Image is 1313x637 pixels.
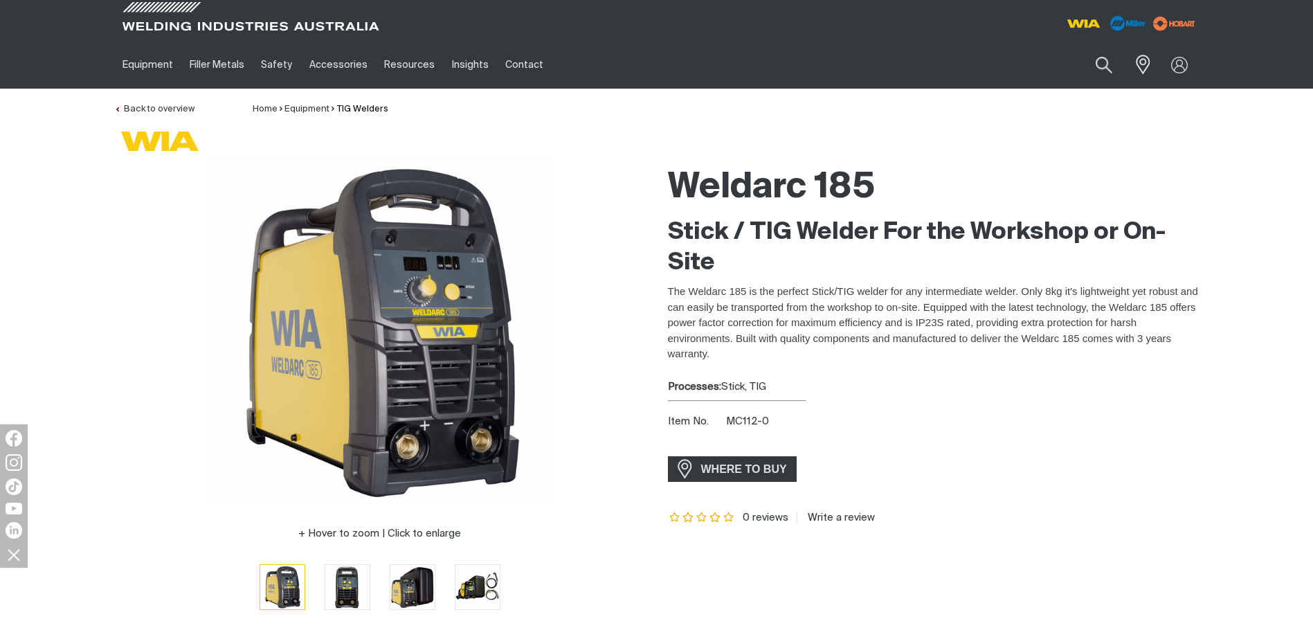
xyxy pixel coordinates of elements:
a: Insights [443,41,496,89]
span: Item No. [668,414,724,430]
button: Go to slide 4 [455,564,500,610]
img: Weldarc 185 [260,565,305,609]
button: Go to slide 1 [260,564,305,610]
img: YouTube [6,503,22,514]
strong: Processes: [668,382,721,392]
h2: Stick / TIG Welder For the Workshop or On-Site [668,217,1199,278]
a: TIG Welders [337,105,388,114]
a: Contact [497,41,552,89]
nav: Breadcrumb [253,102,388,116]
a: Write a review [797,512,875,524]
span: WHERE TO BUY [692,458,796,481]
a: Equipment [284,105,329,114]
img: miller [1149,13,1199,34]
button: Go to slide 2 [325,564,370,610]
button: Go to slide 3 [390,564,435,610]
button: Hover to zoom | Click to enlarge [290,526,469,542]
span: 0 reviews [743,512,788,523]
img: Weldarc 185 [390,565,435,609]
span: Rating: {0} [668,513,736,523]
a: WHERE TO BUY [668,456,797,482]
a: Back to overview of TIG Welders [114,105,194,114]
a: Accessories [301,41,376,89]
h1: Weldarc 185 [668,165,1199,210]
img: LinkedIn [6,522,22,539]
img: Facebook [6,430,22,447]
img: Weldarc 185 [325,565,370,609]
input: Product name or item number... [1062,48,1127,81]
img: Weldarc 185 [455,565,500,609]
nav: Main [114,41,928,89]
span: MC112-0 [726,416,769,427]
img: Weldarc 185 [207,159,553,505]
a: Resources [376,41,443,89]
button: Search products [1080,48,1128,81]
img: hide socials [2,543,26,566]
div: Stick, TIG [668,379,1199,395]
p: The Weldarc 185 is the perfect Stick/TIG welder for any intermediate welder. Only 8kg it's lightw... [668,284,1199,362]
img: TikTok [6,478,22,495]
a: Safety [253,41,300,89]
a: Filler Metals [181,41,253,89]
a: Home [253,105,278,114]
a: Equipment [114,41,181,89]
img: Instagram [6,454,22,471]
